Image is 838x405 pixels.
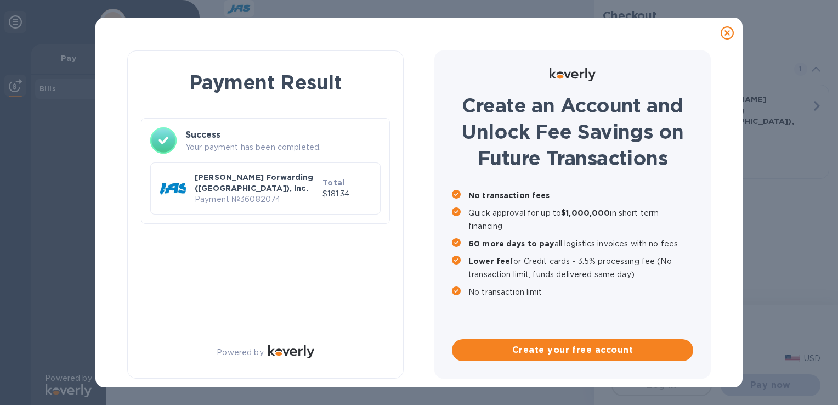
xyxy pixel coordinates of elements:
p: Powered by [217,347,263,358]
p: all logistics invoices with no fees [468,237,693,250]
img: Logo [268,345,314,358]
b: Total [322,178,344,187]
b: $1,000,000 [561,209,610,217]
h3: Success [185,128,381,142]
p: [PERSON_NAME] Forwarding ([GEOGRAPHIC_DATA]), Inc. [195,172,318,194]
span: Create your free account [461,344,684,357]
p: Quick approval for up to in short term financing [468,206,693,233]
p: $181.34 [322,188,371,200]
p: No transaction limit [468,285,693,299]
h1: Payment Result [145,69,386,96]
p: Payment № 36082074 [195,194,318,205]
p: for Credit cards - 3.5% processing fee (No transaction limit, funds delivered same day) [468,255,693,281]
button: Create your free account [452,339,693,361]
b: 60 more days to pay [468,239,554,248]
b: No transaction fees [468,191,550,200]
h1: Create an Account and Unlock Fee Savings on Future Transactions [452,92,693,171]
img: Logo [550,68,596,81]
p: Your payment has been completed. [185,142,381,153]
b: Lower fee [468,257,510,266]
